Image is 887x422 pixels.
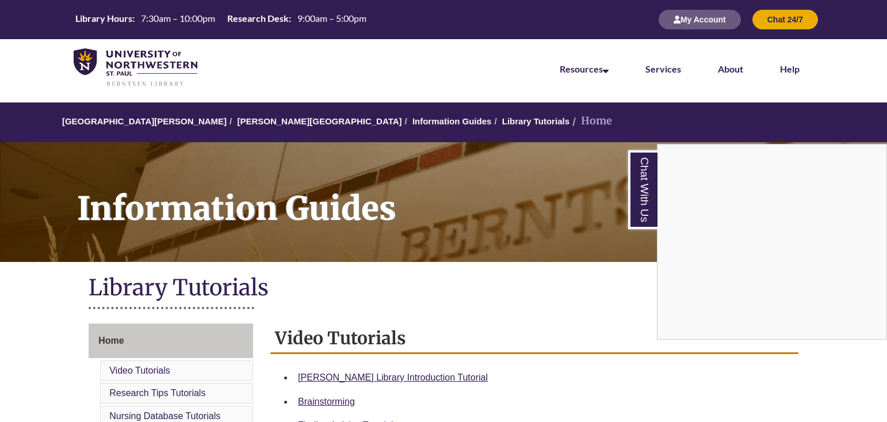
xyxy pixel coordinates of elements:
[780,63,800,74] a: Help
[657,144,887,340] div: Chat With Us
[645,63,681,74] a: Services
[718,63,743,74] a: About
[657,145,886,339] iframe: Chat Widget
[74,48,197,88] img: UNWSP Library Logo
[560,63,609,74] a: Resources
[628,150,657,229] a: Chat With Us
